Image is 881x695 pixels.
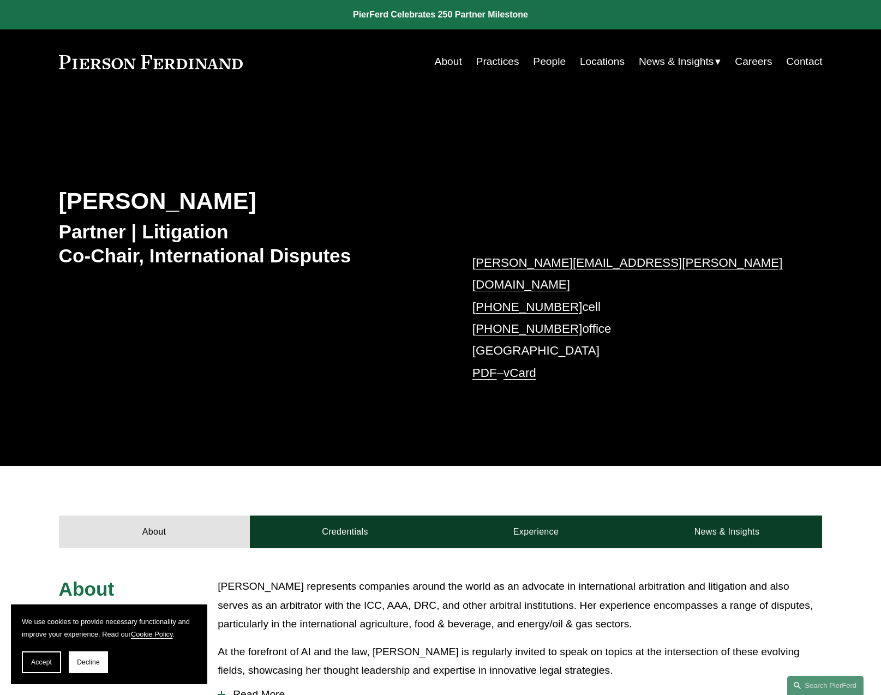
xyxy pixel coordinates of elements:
[218,643,822,680] p: At the forefront of AI and the law, [PERSON_NAME] is regularly invited to speak on topics at the ...
[476,51,519,72] a: Practices
[631,516,822,548] a: News & Insights
[786,51,822,72] a: Contact
[131,630,173,638] a: Cookie Policy
[472,366,497,380] a: PDF
[22,615,196,640] p: We use cookies to provide necessary functionality and improve your experience. Read our .
[435,51,462,72] a: About
[787,676,864,695] a: Search this site
[22,651,61,673] button: Accept
[472,252,790,384] p: cell office [GEOGRAPHIC_DATA] –
[472,256,783,291] a: [PERSON_NAME][EMAIL_ADDRESS][PERSON_NAME][DOMAIN_NAME]
[441,516,632,548] a: Experience
[580,51,625,72] a: Locations
[11,604,207,684] section: Cookie banner
[59,578,115,600] span: About
[639,51,721,72] a: folder dropdown
[735,51,772,72] a: Careers
[59,187,441,215] h2: [PERSON_NAME]
[639,52,714,71] span: News & Insights
[218,577,822,634] p: [PERSON_NAME] represents companies around the world as an advocate in international arbitration a...
[31,658,52,666] span: Accept
[59,516,250,548] a: About
[533,51,566,72] a: People
[59,220,441,267] h3: Partner | Litigation Co-Chair, International Disputes
[472,300,583,314] a: [PHONE_NUMBER]
[250,516,441,548] a: Credentials
[472,322,583,335] a: [PHONE_NUMBER]
[69,651,108,673] button: Decline
[504,366,536,380] a: vCard
[77,658,100,666] span: Decline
